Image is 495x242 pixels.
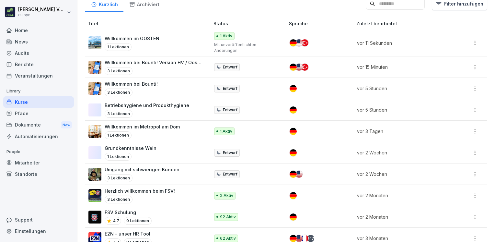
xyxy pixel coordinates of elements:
[307,235,314,242] div: + 17
[223,107,237,113] p: Entwurf
[290,192,297,199] img: de.svg
[356,20,454,27] p: Zuletzt bearbeitet
[88,82,101,95] img: clmcxro13oho52ealz0w3cpa.png
[88,125,101,138] img: j5tzse9oztc65uavxh9ek5hz.png
[357,149,446,156] p: vor 2 Wochen
[220,128,232,134] p: 1 Aktiv
[105,145,156,151] p: Grundkenntnisse Wein
[18,13,65,17] p: cuisyn
[105,110,132,118] p: 3 Lektionen
[220,236,236,241] p: 62 Aktiv
[3,36,74,47] a: News
[105,89,132,96] p: 3 Lektionen
[88,189,101,202] img: vko4dyk4lnfa1fwbu5ui5jwj.png
[3,119,74,131] div: Dokumente
[295,171,303,178] img: us.svg
[289,20,353,27] p: Sprache
[223,150,237,156] p: Entwurf
[3,70,74,81] a: Veranstaltungen
[290,128,297,135] img: de.svg
[105,174,132,182] p: 3 Lektionen
[301,39,308,46] img: tr.svg
[3,96,74,108] a: Kurse
[88,211,101,224] img: cw64uprnppv25cwe2ag2tbwy.png
[357,64,446,70] p: vor 15 Minuten
[357,192,446,199] p: vor 2 Monaten
[105,153,132,161] p: 1 Lektionen
[88,20,211,27] p: Titel
[18,7,65,12] p: [PERSON_NAME] Völsch
[357,128,446,135] p: vor 3 Tagen
[357,171,446,177] p: vor 2 Wochen
[3,59,74,70] a: Berichte
[290,64,297,71] img: de.svg
[105,59,203,66] p: Willkommen bei Bounti! Version HV / Oosten
[105,131,132,139] p: 1 Lektionen
[357,85,446,92] p: vor 5 Stunden
[105,43,132,51] p: 1 Lektionen
[290,85,297,92] img: de.svg
[223,64,237,70] p: Entwurf
[61,121,72,129] div: New
[88,61,101,74] img: clmcxro13oho52ealz0w3cpa.png
[105,123,180,130] p: Willkommen im Metropol am Dom
[105,35,159,42] p: Willkommen im OOSTEN
[3,214,74,225] div: Support
[105,209,152,216] p: FSV Schulung
[3,47,74,59] a: Audits
[220,33,232,39] p: 1 Aktiv
[357,213,446,220] p: vor 2 Monaten
[105,166,179,173] p: Umgang mit schwierigen Kunden
[220,193,233,199] p: 2 Aktiv
[295,39,303,46] img: us.svg
[105,102,189,109] p: Betriebshygiene und Produkthygiene
[301,235,308,242] img: fr.svg
[220,214,236,220] p: 92 Aktiv
[3,25,74,36] a: Home
[105,188,175,194] p: Herzlich willkommen beim FSV!
[214,42,279,54] p: Mit unveröffentlichten Änderungen
[290,235,297,242] img: de.svg
[357,235,446,242] p: vor 3 Monaten
[357,106,446,113] p: vor 5 Stunden
[105,230,152,237] p: E2N - unser HR Tool
[290,171,297,178] img: de.svg
[105,196,132,203] p: 3 Lektionen
[113,218,119,224] p: 4.7
[105,80,158,87] p: Willkommen bei Bounti!
[124,217,152,225] p: 9 Lektionen
[290,213,297,221] img: de.svg
[105,67,132,75] p: 3 Lektionen
[3,147,74,157] p: People
[3,225,74,237] a: Einstellungen
[290,149,297,156] img: de.svg
[3,131,74,142] a: Automatisierungen
[295,64,303,71] img: us.svg
[3,119,74,131] a: DokumenteNew
[290,39,297,46] img: de.svg
[88,168,101,181] img: ibmq16c03v2u1873hyb2ubud.png
[301,64,308,71] img: tr.svg
[223,86,237,91] p: Entwurf
[290,106,297,114] img: de.svg
[3,168,74,180] a: Standorte
[357,40,446,46] p: vor 11 Sekunden
[213,20,286,27] p: Status
[295,235,303,242] img: us.svg
[3,86,74,96] p: Library
[88,36,101,49] img: ix1ykoc2zihs2snthutkekki.png
[3,157,74,168] a: Mitarbeiter
[3,108,74,119] a: Pfade
[223,171,237,177] p: Entwurf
